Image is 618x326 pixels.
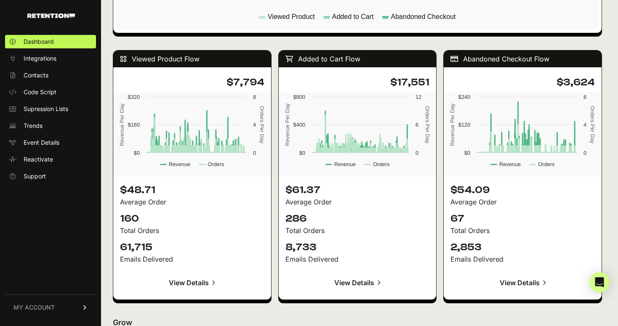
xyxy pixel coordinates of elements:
[253,122,256,128] text: 4
[5,170,96,183] a: Support
[285,183,430,197] p: $61.37
[128,94,140,100] text: $320
[134,150,140,156] text: $0
[416,122,418,128] text: 6
[464,150,470,156] text: $0
[373,161,389,167] text: Orders
[5,85,96,99] a: Code Script
[285,225,430,236] div: Total Orders
[458,94,470,100] text: $240
[458,122,470,128] text: $120
[27,13,75,18] img: Retention.com
[285,212,430,225] p: 286
[583,122,586,128] text: 4
[120,273,264,293] a: View Details
[13,303,55,312] span: MY ACCOUNT
[253,94,256,100] text: 8
[24,105,68,113] span: Supression Lists
[268,13,315,20] text: Viewed Product
[119,103,125,146] text: Revenue Per Day
[416,150,418,156] text: 0
[334,161,356,167] text: Revenue
[444,50,602,67] div: Abandoned Checkout Flow
[299,150,305,156] text: $0
[128,122,140,128] text: $160
[332,13,374,20] text: Added to Cart
[120,76,264,89] h4: $7,794
[5,136,96,149] a: Event Details
[259,106,265,143] text: Orders Per Day
[285,241,430,254] p: 8,733
[120,225,264,236] div: Total Orders
[583,150,586,156] text: 0
[284,103,290,146] text: Revenue Per Day
[450,183,595,197] p: $54.09
[253,150,256,156] text: 0
[5,52,96,65] a: Integrations
[24,54,56,63] span: Integrations
[285,76,430,89] h4: $17,551
[5,35,96,48] a: Dashboard
[24,172,46,180] span: Support
[538,161,555,167] text: Orders
[450,273,595,293] a: View Details
[450,225,595,236] div: Total Orders
[120,254,264,264] div: Emails Delivered
[589,272,610,292] div: Open Intercom Messenger
[120,183,264,197] p: $48.71
[5,69,96,82] a: Contacts
[24,155,53,164] span: Reactivate
[450,241,595,254] p: 2,853
[285,197,430,207] div: Average Order
[5,102,96,116] a: Supression Lists
[24,37,54,46] span: Dashboard
[24,122,43,130] span: Trends
[5,153,96,166] a: Reactivate
[583,94,586,100] text: 8
[293,94,305,100] text: $800
[589,106,596,143] text: Orders Per Day
[5,294,96,320] a: MY ACCOUNT
[449,103,456,146] text: Revenue Per Day
[450,254,595,264] div: Emails Delivered
[120,197,264,207] div: Average Order
[169,161,190,167] text: Revenue
[450,212,595,225] p: 67
[391,13,456,20] text: Abandoned Checkout
[120,241,264,254] p: 61,715
[450,76,595,89] h4: $3,624
[24,88,56,96] span: Code Script
[285,273,430,293] a: View Details
[293,122,305,128] text: $400
[499,161,521,167] text: Revenue
[208,161,224,167] text: Orders
[424,106,431,143] text: Orders Per Day
[416,94,421,100] text: 12
[5,119,96,133] a: Trends
[24,138,59,147] span: Event Details
[279,50,437,67] div: Added to Cart Flow
[113,50,271,67] div: Viewed Product Flow
[450,197,595,207] div: Average Order
[285,254,430,264] div: Emails Delivered
[24,71,48,80] span: Contacts
[120,212,264,225] p: 160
